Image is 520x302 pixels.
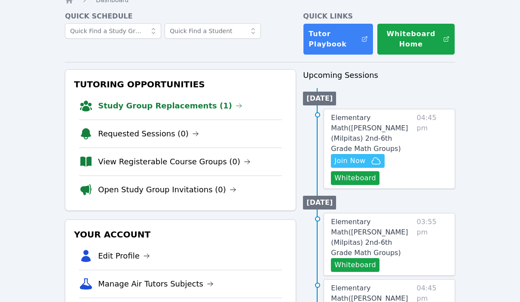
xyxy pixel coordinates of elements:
button: Whiteboard [331,258,379,272]
a: Elementary Math([PERSON_NAME] (Milpitas) 2nd-6th Grade Math Groups) [331,217,413,258]
a: Edit Profile [98,250,150,262]
span: 04:45 pm [416,113,447,185]
li: [DATE] [303,196,336,210]
button: Join Now [331,154,384,168]
a: Manage Air Tutors Subjects [98,278,214,290]
a: Study Group Replacements (1) [98,100,242,112]
input: Quick Find a Study Group [65,23,161,39]
input: Quick Find a Student [165,23,261,39]
h4: Quick Links [303,11,455,22]
h3: Your Account [72,227,289,242]
h3: Tutoring Opportunities [72,77,289,92]
a: Requested Sessions (0) [98,128,199,140]
a: View Registerable Course Groups (0) [98,156,251,168]
span: Join Now [334,156,365,166]
a: Elementary Math([PERSON_NAME] (Milpitas) 2nd-6th Grade Math Groups) [331,113,413,154]
a: Tutor Playbook [303,23,373,55]
a: Open Study Group Invitations (0) [98,184,236,196]
h4: Quick Schedule [65,11,296,22]
span: 03:55 pm [416,217,447,272]
button: Whiteboard Home [377,23,455,55]
button: Whiteboard [331,171,379,185]
li: [DATE] [303,92,336,105]
h3: Upcoming Sessions [303,69,455,81]
span: Elementary Math ( [PERSON_NAME] (Milpitas) 2nd-6th Grade Math Groups ) [331,114,408,153]
span: Elementary Math ( [PERSON_NAME] (Milpitas) 2nd-6th Grade Math Groups ) [331,218,408,257]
